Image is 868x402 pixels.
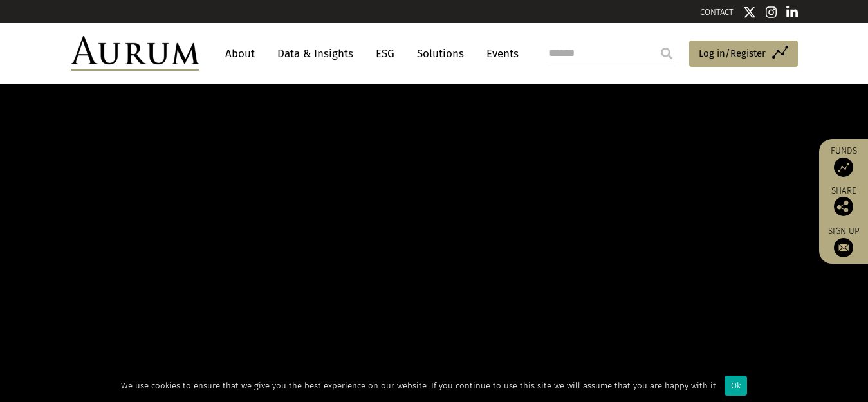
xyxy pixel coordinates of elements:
[654,41,679,66] input: Submit
[766,6,777,19] img: Instagram icon
[369,42,401,66] a: ESG
[271,42,360,66] a: Data & Insights
[826,226,862,257] a: Sign up
[219,42,261,66] a: About
[826,187,862,216] div: Share
[834,238,853,257] img: Sign up to our newsletter
[826,145,862,177] a: Funds
[71,36,199,71] img: Aurum
[699,46,766,61] span: Log in/Register
[834,158,853,177] img: Access Funds
[725,376,747,396] div: Ok
[689,41,798,68] a: Log in/Register
[411,42,470,66] a: Solutions
[700,7,734,17] a: CONTACT
[834,197,853,216] img: Share this post
[743,6,756,19] img: Twitter icon
[480,42,519,66] a: Events
[786,6,798,19] img: Linkedin icon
